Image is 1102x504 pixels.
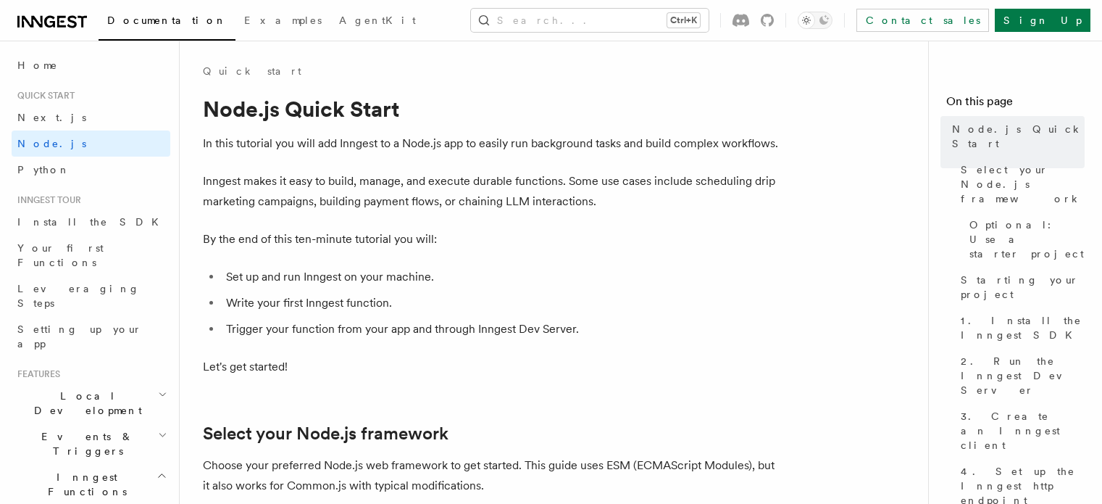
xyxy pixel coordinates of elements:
[961,313,1085,342] span: 1. Install the Inngest SDK
[244,15,322,26] span: Examples
[203,96,782,122] h1: Node.js Quick Start
[946,93,1085,116] h4: On this page
[203,424,448,444] a: Select your Node.js framework
[12,194,81,206] span: Inngest tour
[961,162,1085,206] span: Select your Node.js framework
[12,209,170,235] a: Install the SDK
[203,455,782,496] p: Choose your preferred Node.js web framework to get started. This guide uses ESM (ECMAScript Modul...
[17,164,70,175] span: Python
[961,273,1085,302] span: Starting your project
[17,283,140,309] span: Leveraging Steps
[203,357,782,377] p: Let's get started!
[12,52,170,78] a: Home
[17,216,167,228] span: Install the SDK
[17,58,58,73] span: Home
[17,242,104,268] span: Your first Functions
[955,403,1085,458] a: 3. Create an Inngest client
[667,13,700,28] kbd: Ctrl+K
[12,276,170,316] a: Leveraging Steps
[12,383,170,424] button: Local Development
[952,122,1085,151] span: Node.js Quick Start
[995,9,1090,32] a: Sign Up
[12,389,158,418] span: Local Development
[798,12,832,29] button: Toggle dark mode
[969,218,1085,261] span: Optional: Use a starter project
[203,133,782,154] p: In this tutorial you will add Inngest to a Node.js app to easily run background tasks and build c...
[955,267,1085,307] a: Starting your project
[17,138,86,149] span: Node.js
[222,319,782,339] li: Trigger your function from your app and through Inngest Dev Server.
[955,307,1085,348] a: 1. Install the Inngest SDK
[203,229,782,249] p: By the end of this ten-minute tutorial you will:
[471,9,709,32] button: Search...Ctrl+K
[964,212,1085,267] a: Optional: Use a starter project
[12,368,60,380] span: Features
[17,323,142,350] span: Setting up your app
[955,348,1085,403] a: 2. Run the Inngest Dev Server
[12,90,75,102] span: Quick start
[203,171,782,212] p: Inngest makes it easy to build, manage, and execute durable functions. Some use cases include sch...
[955,157,1085,212] a: Select your Node.js framework
[203,64,301,78] a: Quick start
[235,4,330,39] a: Examples
[222,293,782,313] li: Write your first Inngest function.
[107,15,227,26] span: Documentation
[961,409,1085,453] span: 3. Create an Inngest client
[12,104,170,131] a: Next.js
[12,235,170,276] a: Your first Functions
[946,116,1085,157] a: Node.js Quick Start
[12,131,170,157] a: Node.js
[12,429,158,458] span: Events & Triggers
[12,157,170,183] a: Python
[961,354,1085,397] span: 2. Run the Inngest Dev Server
[17,112,86,123] span: Next.js
[12,470,156,499] span: Inngest Functions
[856,9,989,32] a: Contact sales
[12,424,170,464] button: Events & Triggers
[339,15,416,26] span: AgentKit
[222,267,782,287] li: Set up and run Inngest on your machine.
[99,4,235,41] a: Documentation
[330,4,425,39] a: AgentKit
[12,316,170,357] a: Setting up your app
